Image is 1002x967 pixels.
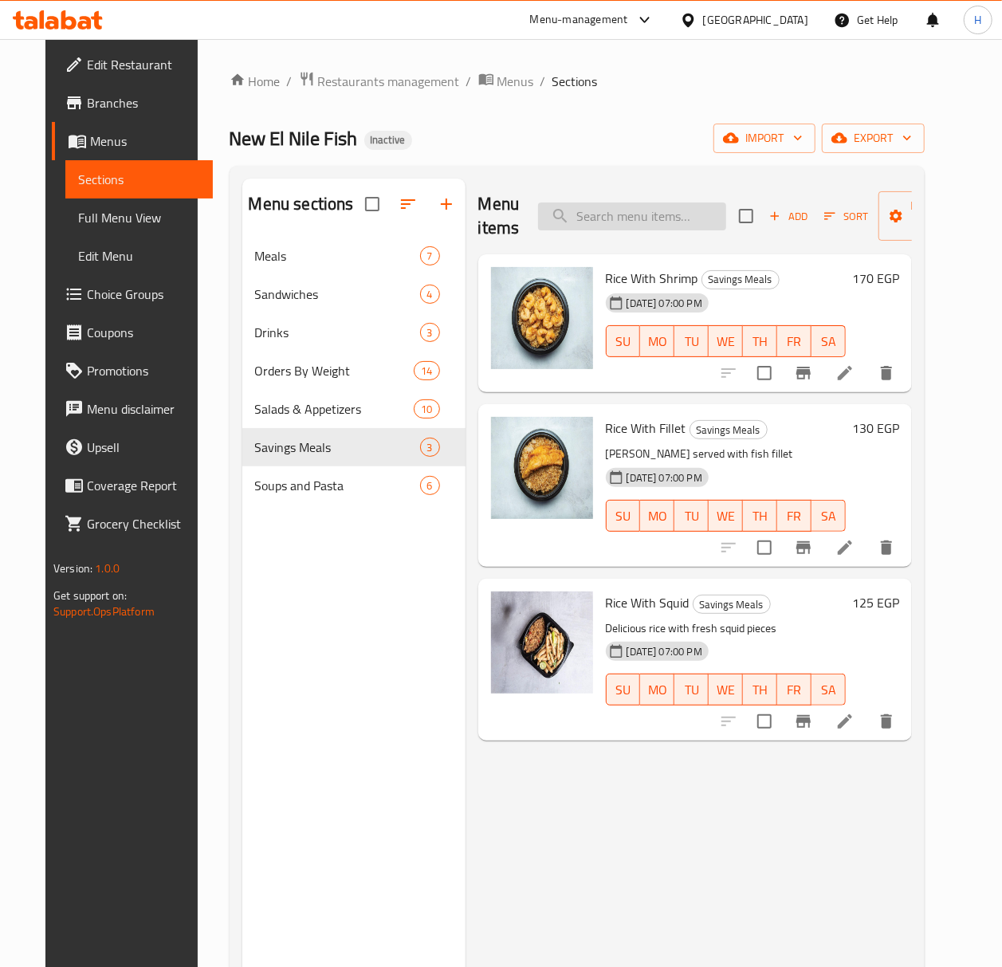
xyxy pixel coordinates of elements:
[640,325,674,357] button: MO
[255,361,415,380] div: Orders By Weight
[255,438,420,457] span: Savings Meals
[606,591,690,615] span: Rice With Squid
[414,399,439,419] div: items
[87,476,200,495] span: Coverage Report
[52,84,213,122] a: Branches
[78,246,200,265] span: Edit Menu
[87,399,200,419] span: Menu disclaimer
[835,364,855,383] a: Edit menu item
[421,478,439,493] span: 6
[242,313,466,352] div: Drinks3
[749,330,771,353] span: TH
[299,71,460,92] a: Restaurants management
[681,505,702,528] span: TU
[726,128,803,148] span: import
[530,10,628,29] div: Menu-management
[87,514,200,533] span: Grocery Checklist
[606,266,698,290] span: Rice With Shrimp
[777,674,811,706] button: FR
[822,124,925,153] button: export
[811,674,846,706] button: SA
[420,323,440,342] div: items
[255,323,420,342] div: Drinks
[53,558,92,579] span: Version:
[230,71,925,92] nav: breadcrumb
[709,674,743,706] button: WE
[65,160,213,199] a: Sections
[478,192,520,240] h2: Menu items
[87,55,200,74] span: Edit Restaurant
[852,592,899,614] h6: 125 EGP
[606,444,846,464] p: [PERSON_NAME] served with fish fillet
[427,185,466,223] button: Add section
[613,505,635,528] span: SU
[65,199,213,237] a: Full Menu View
[52,275,213,313] a: Choice Groups
[640,500,674,532] button: MO
[356,187,389,221] span: Select all sections
[606,325,641,357] button: SU
[820,204,872,229] button: Sort
[818,678,839,702] span: SA
[606,500,641,532] button: SU
[835,538,855,557] a: Edit menu item
[606,619,846,639] p: Delicious rice with fresh squid pieces
[364,133,412,147] span: Inactive
[255,246,420,265] span: Meals
[242,390,466,428] div: Salads & Appetizers10
[818,330,839,353] span: SA
[703,11,808,29] div: [GEOGRAPHIC_DATA]
[415,364,438,379] span: 14
[478,71,534,92] a: Menus
[818,505,839,528] span: SA
[420,438,440,457] div: items
[709,500,743,532] button: WE
[613,330,635,353] span: SU
[694,596,770,614] span: Savings Meals
[415,402,438,417] span: 10
[420,246,440,265] div: items
[255,285,420,304] span: Sandwiches
[835,712,855,731] a: Edit menu item
[743,674,777,706] button: TH
[777,325,811,357] button: FR
[784,330,805,353] span: FR
[690,421,767,439] span: Savings Meals
[852,267,899,289] h6: 170 EGP
[763,204,814,229] button: Add
[242,230,466,511] nav: Menu sections
[420,285,440,304] div: items
[242,275,466,313] div: Sandwiches4
[552,72,598,91] span: Sections
[540,72,546,91] li: /
[867,529,906,567] button: delete
[255,399,415,419] div: Salads & Appetizers
[748,705,781,738] span: Select to update
[693,595,771,614] div: Savings Meals
[242,428,466,466] div: Savings Meals3
[784,354,823,392] button: Branch-specific-item
[640,674,674,706] button: MO
[230,72,281,91] a: Home
[620,470,709,485] span: [DATE] 07:00 PM
[52,505,213,543] a: Grocery Checklist
[814,204,878,229] span: Sort items
[242,237,466,275] div: Meals7
[690,420,768,439] div: Savings Meals
[715,678,737,702] span: WE
[421,440,439,455] span: 3
[620,296,709,311] span: [DATE] 07:00 PM
[255,476,420,495] span: Soups and Pasta
[784,678,805,702] span: FR
[811,500,846,532] button: SA
[709,325,743,357] button: WE
[52,466,213,505] a: Coverage Report
[835,128,912,148] span: export
[767,207,810,226] span: Add
[230,120,358,156] span: New El Nile Fish
[811,325,846,357] button: SA
[713,124,815,153] button: import
[613,678,635,702] span: SU
[87,361,200,380] span: Promotions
